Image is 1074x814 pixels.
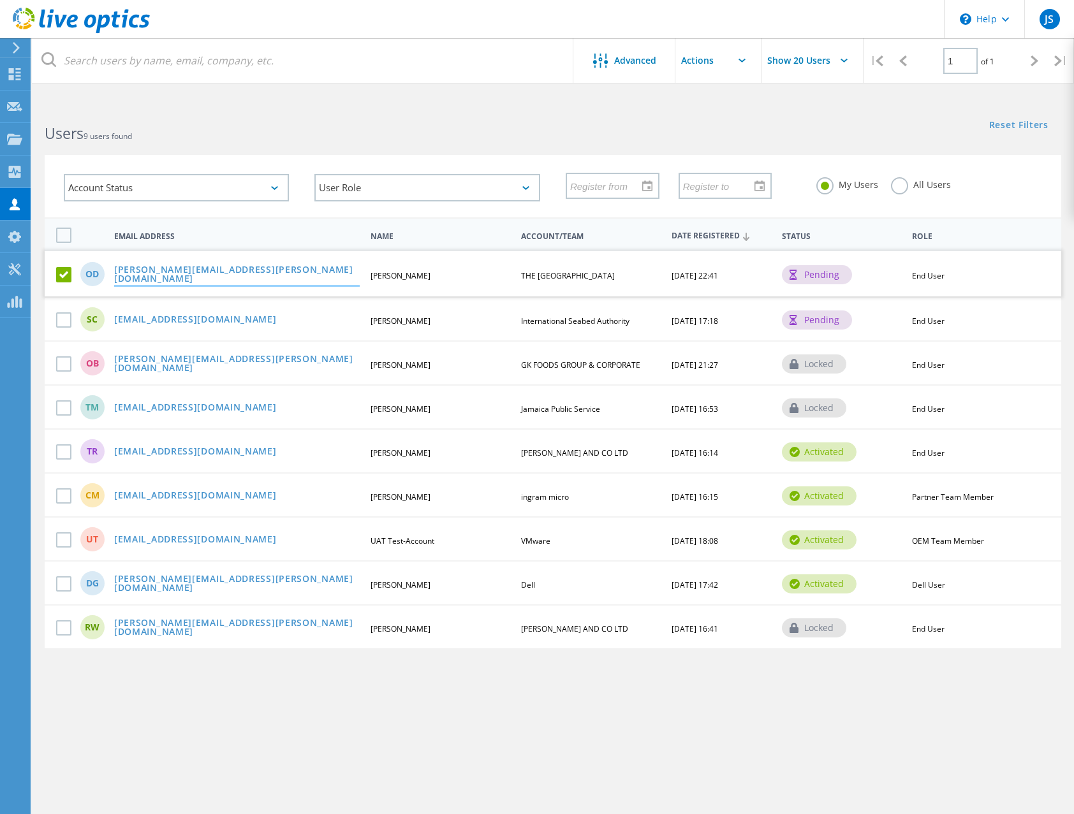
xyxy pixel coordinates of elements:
[85,270,99,279] span: OD
[114,233,360,240] span: Email Address
[891,177,951,189] label: All Users
[521,535,550,546] span: VMware
[521,360,640,370] span: GK FOODS GROUP & CORPORATE
[371,535,434,546] span: UAT Test-Account
[371,270,430,281] span: [PERSON_NAME]
[672,270,718,281] span: [DATE] 22:41
[85,623,99,632] span: RW
[782,530,857,549] div: activated
[672,447,718,458] span: [DATE] 16:14
[672,491,718,502] span: [DATE] 16:15
[782,486,857,505] div: activated
[782,442,857,462] div: activated
[114,535,277,546] a: [EMAIL_ADDRESS][DOMAIN_NAME]
[912,623,945,634] span: End User
[782,310,852,330] div: pending
[87,315,98,324] span: SC
[672,579,718,590] span: [DATE] 17:42
[1048,38,1074,84] div: |
[960,13,971,25] svg: \n
[1045,14,1054,24] span: JS
[521,233,661,240] span: Account/Team
[672,535,718,546] span: [DATE] 18:08
[521,491,569,502] span: ingram micro
[782,354,846,374] div: locked
[521,623,628,634] span: [PERSON_NAME] AND CO LTD
[521,270,615,281] span: THE [GEOGRAPHIC_DATA]
[672,623,718,634] span: [DATE] 16:41
[521,316,629,326] span: International Seabed Authority
[981,56,994,67] span: of 1
[989,120,1048,131] a: Reset Filters
[371,360,430,370] span: [PERSON_NAME]
[84,131,132,142] span: 9 users found
[912,535,984,546] span: OEM Team Member
[567,173,649,198] input: Register from
[912,579,945,590] span: Dell User
[521,579,535,590] span: Dell
[114,574,360,594] a: [PERSON_NAME][EMAIL_ADDRESS][PERSON_NAME][DOMAIN_NAME]
[114,354,360,374] a: [PERSON_NAME][EMAIL_ADDRESS][PERSON_NAME][DOMAIN_NAME]
[371,233,510,240] span: Name
[680,173,762,198] input: Register to
[672,403,718,414] span: [DATE] 16:53
[371,491,430,502] span: [PERSON_NAME]
[114,618,360,638] a: [PERSON_NAME][EMAIL_ADDRESS][PERSON_NAME][DOMAIN_NAME]
[371,623,430,634] span: [PERSON_NAME]
[672,316,718,326] span: [DATE] 17:18
[912,233,1041,240] span: Role
[614,56,656,65] span: Advanced
[32,38,574,83] input: Search users by name, email, company, etc.
[782,265,852,284] div: pending
[45,123,84,143] b: Users
[86,579,99,588] span: DG
[912,447,945,458] span: End User
[114,315,277,326] a: [EMAIL_ADDRESS][DOMAIN_NAME]
[782,574,857,593] div: activated
[912,491,994,502] span: Partner Team Member
[912,316,945,326] span: End User
[314,174,540,201] div: User Role
[912,403,945,414] span: End User
[371,447,430,458] span: [PERSON_NAME]
[85,491,99,500] span: CM
[782,233,901,240] span: Status
[521,403,600,414] span: Jamaica Public Service
[816,177,878,189] label: My Users
[114,447,277,458] a: [EMAIL_ADDRESS][DOMAIN_NAME]
[371,316,430,326] span: [PERSON_NAME]
[371,403,430,414] span: [PERSON_NAME]
[86,359,99,368] span: OB
[864,38,890,84] div: |
[672,360,718,370] span: [DATE] 21:27
[672,232,770,240] span: Date Registered
[521,447,628,458] span: [PERSON_NAME] AND CO LTD
[114,403,277,414] a: [EMAIL_ADDRESS][DOMAIN_NAME]
[782,618,846,637] div: locked
[912,360,945,370] span: End User
[782,398,846,418] div: locked
[86,535,98,544] span: UT
[64,174,289,201] div: Account Status
[912,270,945,281] span: End User
[85,403,99,412] span: TM
[87,447,98,456] span: TR
[13,27,150,36] a: Live Optics Dashboard
[114,265,360,285] a: [PERSON_NAME][EMAIL_ADDRESS][PERSON_NAME][DOMAIN_NAME]
[371,579,430,590] span: [PERSON_NAME]
[114,491,277,502] a: [EMAIL_ADDRESS][DOMAIN_NAME]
